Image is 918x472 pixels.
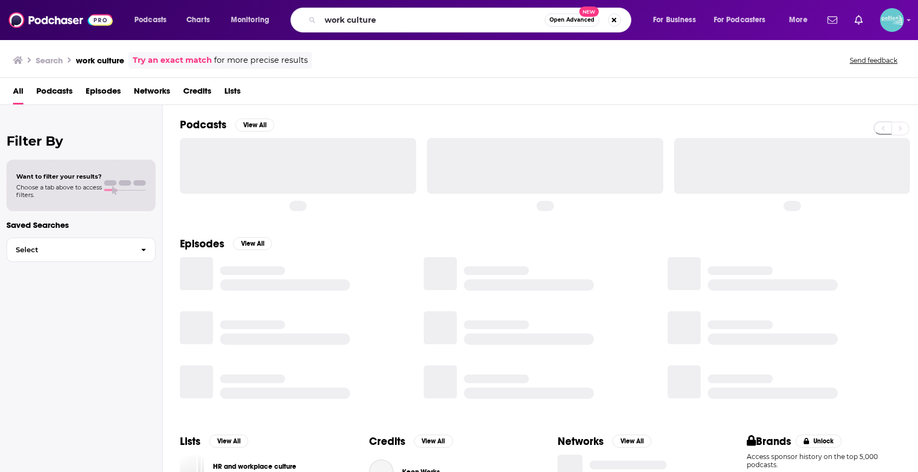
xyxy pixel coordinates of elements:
span: Monitoring [231,12,269,28]
button: View All [233,237,272,250]
button: open menu [781,11,821,29]
img: User Profile [880,8,904,32]
button: View All [612,435,651,448]
h2: Credits [369,435,405,448]
h3: Search [36,55,63,65]
button: Show profile menu [880,8,904,32]
button: Select [7,238,156,262]
h3: work culture [76,55,124,65]
button: open menu [645,11,709,29]
a: NetworksView All [558,435,651,448]
span: Charts [186,12,210,28]
span: Want to filter your results? [16,173,102,180]
a: All [13,82,23,104]
button: Open AdvancedNew [545,14,599,27]
a: Podcasts [36,82,73,104]
a: Show notifications dropdown [850,11,867,29]
a: Charts [179,11,216,29]
a: CreditsView All [369,435,453,448]
span: Podcasts [134,12,166,28]
span: Select [7,246,132,253]
button: View All [414,435,453,448]
a: Try an exact match [133,54,212,67]
span: New [579,6,599,17]
p: Access sponsor history on the top 5,000 podcasts. [747,453,901,469]
span: For Business [653,12,696,28]
h2: Networks [558,435,604,448]
button: View All [235,119,274,132]
h2: Podcasts [180,118,227,132]
input: Search podcasts, credits, & more... [320,11,545,29]
button: open menu [707,11,781,29]
img: Podchaser - Follow, Share and Rate Podcasts [9,10,113,30]
button: View All [209,435,248,448]
span: for more precise results [214,54,308,67]
a: ListsView All [180,435,248,448]
div: Search podcasts, credits, & more... [301,8,642,32]
h2: Lists [180,435,201,448]
span: Choose a tab above to access filters. [16,183,102,199]
a: EpisodesView All [180,237,272,251]
h2: Filter By [7,133,156,149]
button: open menu [223,11,283,29]
span: Logged in as JessicaPellien [880,8,904,32]
h2: Episodes [180,237,224,251]
span: Open Advanced [549,17,594,23]
a: Credits [183,82,211,104]
button: Send feedback [846,56,901,65]
span: For Podcasters [714,12,766,28]
a: PodcastsView All [180,118,274,132]
button: Unlock [796,435,842,448]
button: open menu [127,11,180,29]
a: Episodes [86,82,121,104]
a: Show notifications dropdown [823,11,842,29]
span: More [789,12,807,28]
a: Networks [134,82,170,104]
a: Lists [224,82,241,104]
h2: Brands [747,435,792,448]
p: Saved Searches [7,220,156,230]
